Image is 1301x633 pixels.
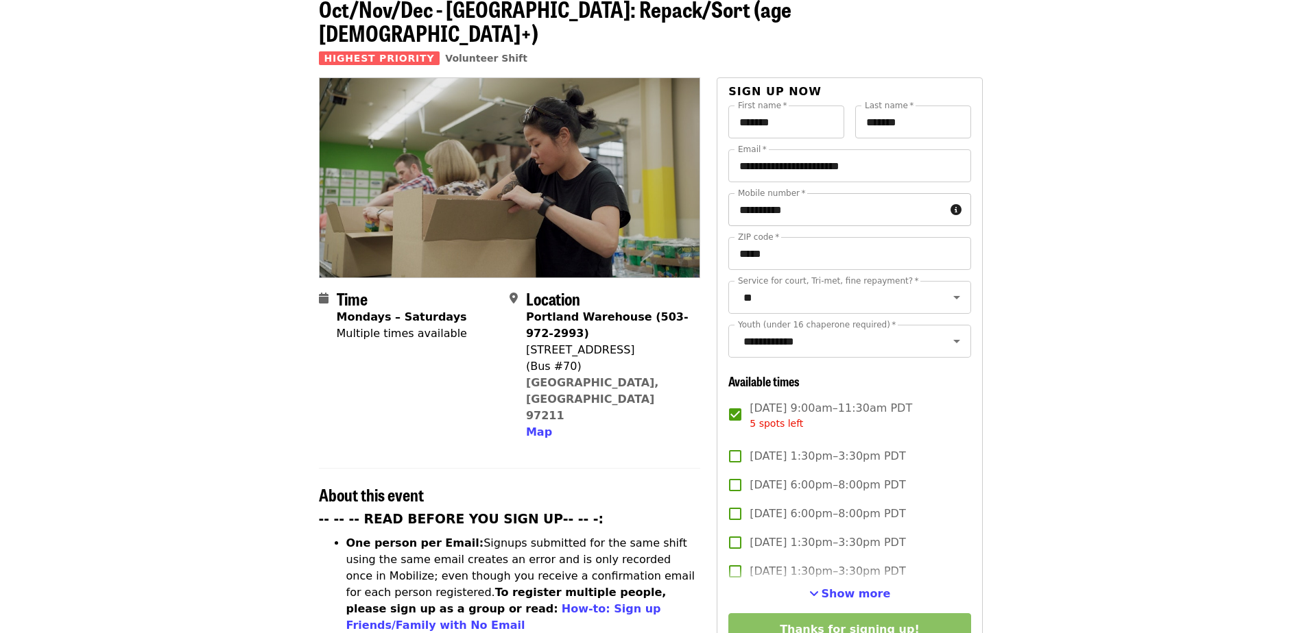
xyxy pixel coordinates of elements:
img: Oct/Nov/Dec - Portland: Repack/Sort (age 8+) organized by Oregon Food Bank [320,78,700,277]
a: How-to: Sign up Friends/Family with No Email [346,602,661,632]
label: Youth (under 16 chaperone required) [738,321,896,329]
label: ZIP code [738,233,779,241]
button: Map [526,424,552,440]
span: Map [526,425,552,438]
input: Email [728,149,970,182]
span: [DATE] 1:30pm–3:30pm PDT [750,563,905,580]
i: map-marker-alt icon [510,292,518,305]
span: [DATE] 9:00am–11:30am PDT [750,400,912,431]
input: Last name [855,105,971,138]
span: About this event [319,482,424,506]
button: Open [947,332,966,351]
i: circle-info icon [951,203,962,216]
span: [DATE] 6:00pm–8:00pm PDT [750,477,905,493]
div: [STREET_ADDRESS] [526,342,689,358]
button: Open [947,288,966,307]
span: Time [337,286,368,310]
strong: Mondays – Saturdays [337,310,467,323]
label: First name [738,101,787,110]
span: Available times [728,372,800,390]
label: Last name [865,101,914,110]
input: ZIP code [728,237,970,270]
span: Sign up now [728,85,822,98]
button: See more timeslots [809,586,891,602]
span: Location [526,286,580,310]
label: Email [738,145,767,153]
a: Volunteer Shift [445,53,527,64]
span: [DATE] 1:30pm–3:30pm PDT [750,448,905,464]
strong: -- -- -- READ BEFORE YOU SIGN UP-- -- -: [319,512,604,526]
strong: One person per Email: [346,536,484,549]
span: [DATE] 6:00pm–8:00pm PDT [750,506,905,522]
span: 5 spots left [750,418,803,429]
a: [GEOGRAPHIC_DATA], [GEOGRAPHIC_DATA] 97211 [526,376,659,422]
span: Show more [822,587,891,600]
strong: Portland Warehouse (503-972-2993) [526,310,689,340]
input: First name [728,105,844,138]
label: Service for court, Tri-met, fine repayment? [738,277,919,285]
label: Mobile number [738,189,805,197]
span: Highest Priority [319,51,440,65]
i: calendar icon [319,292,329,305]
div: (Bus #70) [526,358,689,375]
div: Multiple times available [337,325,467,342]
strong: To register multiple people, please sign up as a group or read: [346,586,667,615]
span: [DATE] 1:30pm–3:30pm PDT [750,534,905,551]
input: Mobile number [728,193,944,226]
